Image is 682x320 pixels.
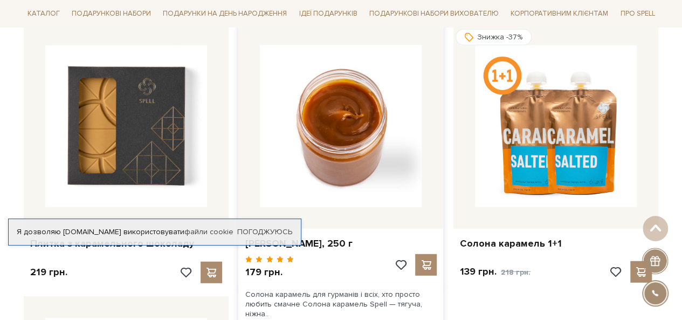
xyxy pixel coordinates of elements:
p: 179 грн. [245,266,294,278]
div: Знижка -37% [456,29,532,45]
p: 139 грн. [460,265,531,278]
span: 218 грн. [501,268,531,277]
a: Подарункові набори [67,5,155,22]
a: Подарунки на День народження [159,5,291,22]
a: Корпоративним клієнтам [506,4,612,23]
a: Солона карамель 1+1 [460,237,652,250]
img: Карамель солона, 250 г [260,45,422,207]
img: Солона карамель 1+1 [475,45,637,207]
p: 219 грн. [30,266,67,278]
a: Погоджуюсь [237,227,292,237]
a: Про Spell [616,5,659,22]
a: Ідеї подарунків [294,5,361,22]
a: Каталог [23,5,64,22]
a: Подарункові набори вихователю [365,4,503,23]
a: [PERSON_NAME], 250 г [245,237,437,250]
div: Я дозволяю [DOMAIN_NAME] використовувати [9,227,301,237]
a: файли cookie [184,227,233,236]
